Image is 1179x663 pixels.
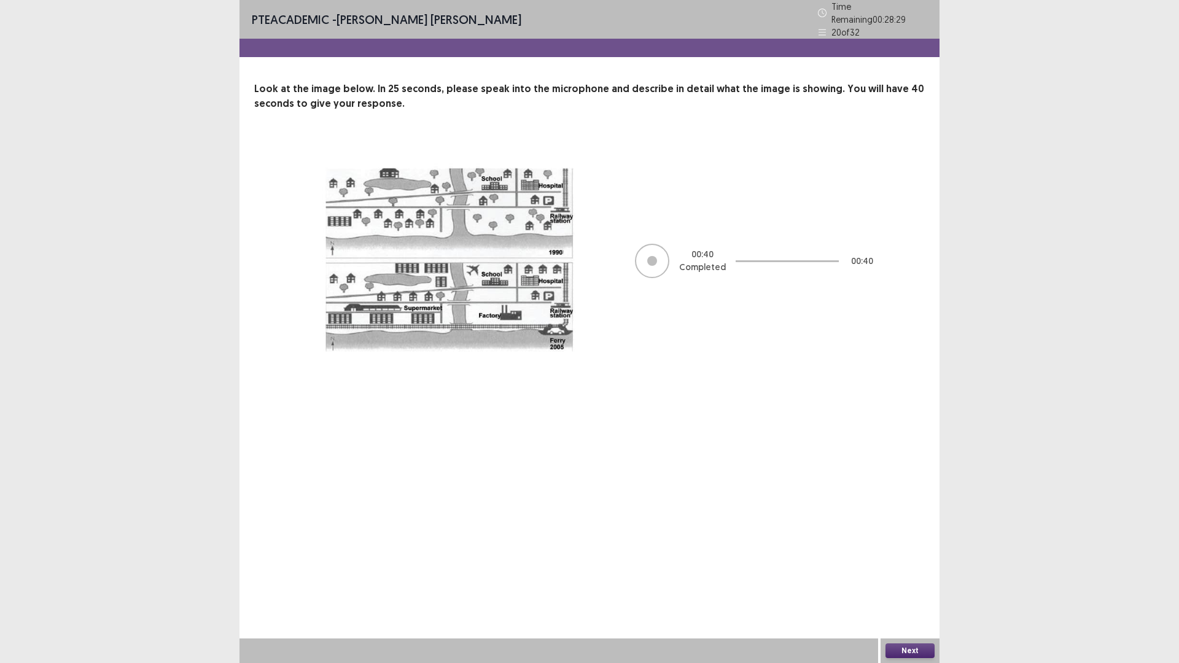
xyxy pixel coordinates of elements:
[254,82,925,111] p: Look at the image below. In 25 seconds, please speak into the microphone and describe in detail w...
[679,261,726,274] p: Completed
[885,643,935,658] button: Next
[851,255,873,268] p: 00 : 40
[831,26,860,39] p: 20 of 32
[691,248,714,261] p: 00 : 40
[252,10,521,29] p: - [PERSON_NAME] [PERSON_NAME]
[252,12,329,27] span: PTE academic
[303,141,610,382] img: image-description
